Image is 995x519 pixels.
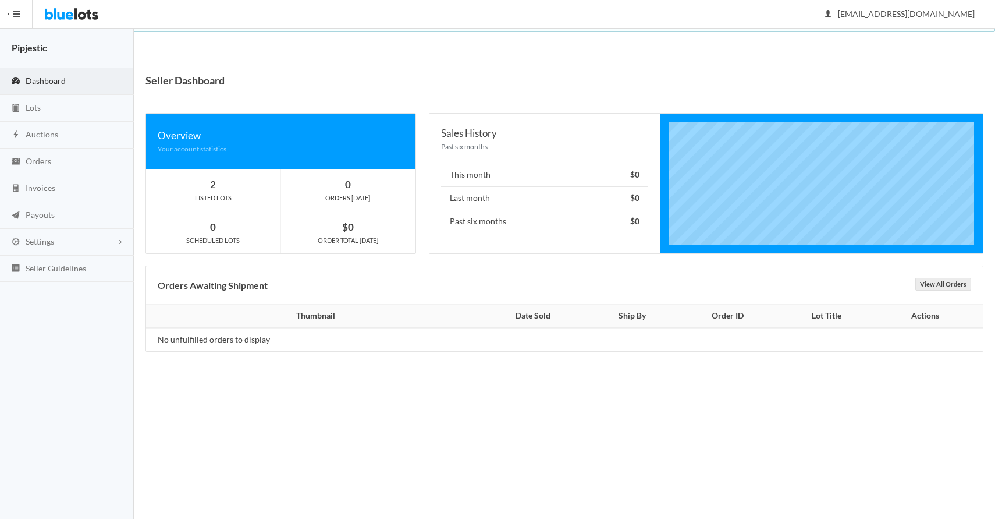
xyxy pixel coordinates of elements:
[26,210,55,220] span: Payouts
[441,186,648,210] li: Last month
[10,263,22,274] ion-icon: list box
[677,305,779,328] th: Order ID
[915,278,971,291] a: View All Orders
[441,141,648,152] div: Past six months
[630,193,639,203] strong: $0
[441,164,648,187] li: This month
[146,305,479,328] th: Thumbnail
[158,143,404,154] div: Your account statistics
[281,193,415,203] div: ORDERS [DATE]
[146,235,280,246] div: SCHEDULED LOTS
[10,130,22,141] ion-icon: flash
[10,210,22,221] ion-icon: paper plane
[479,305,587,328] th: Date Sold
[10,103,22,114] ion-icon: clipboard
[26,236,54,246] span: Settings
[587,305,677,328] th: Ship By
[441,210,648,233] li: Past six months
[10,157,22,168] ion-icon: cash
[630,170,639,179] strong: $0
[779,305,874,328] th: Lot Title
[345,178,351,190] strong: 0
[26,129,58,139] span: Auctions
[145,72,225,89] h1: Seller Dashboard
[441,125,648,141] div: Sales History
[210,178,216,190] strong: 2
[10,183,22,195] ion-icon: calculator
[825,9,975,19] span: [EMAIL_ADDRESS][DOMAIN_NAME]
[342,221,354,233] strong: $0
[26,103,41,112] span: Lots
[10,237,22,248] ion-icon: cog
[210,221,216,233] strong: 0
[158,128,404,143] div: Overview
[12,42,47,53] strong: Pipjestic
[630,216,639,226] strong: $0
[26,183,55,193] span: Invoices
[281,235,415,246] div: ORDER TOTAL [DATE]
[10,76,22,87] ion-icon: speedometer
[146,193,280,203] div: LISTED LOTS
[146,328,479,351] td: No unfulfilled orders to display
[26,156,51,166] span: Orders
[26,76,66,86] span: Dashboard
[822,9,834,20] ion-icon: person
[158,280,268,291] b: Orders Awaiting Shipment
[874,305,983,328] th: Actions
[26,263,86,273] span: Seller Guidelines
